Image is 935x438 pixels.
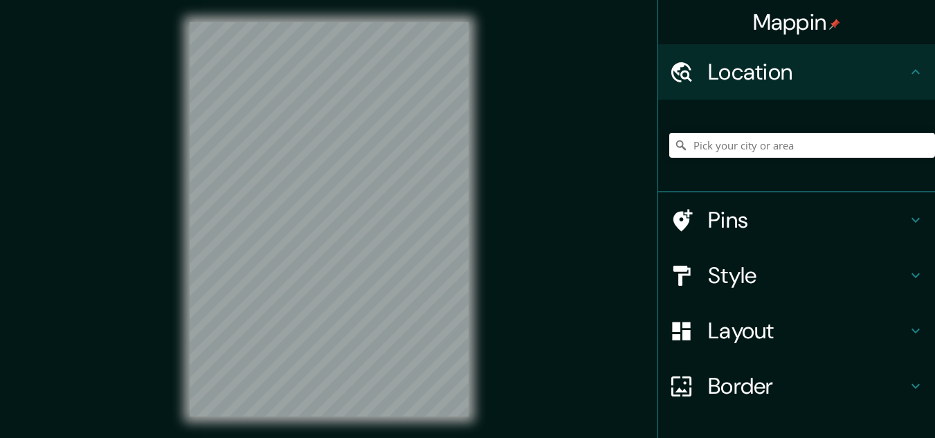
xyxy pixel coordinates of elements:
[708,206,907,234] h4: Pins
[658,303,935,358] div: Layout
[829,19,840,30] img: pin-icon.png
[658,358,935,414] div: Border
[708,372,907,400] h4: Border
[812,384,920,423] iframe: Help widget launcher
[658,248,935,303] div: Style
[753,8,841,36] h4: Mappin
[708,262,907,289] h4: Style
[658,192,935,248] div: Pins
[669,133,935,158] input: Pick your city or area
[658,44,935,100] div: Location
[708,58,907,86] h4: Location
[190,22,469,417] canvas: Map
[708,317,907,345] h4: Layout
